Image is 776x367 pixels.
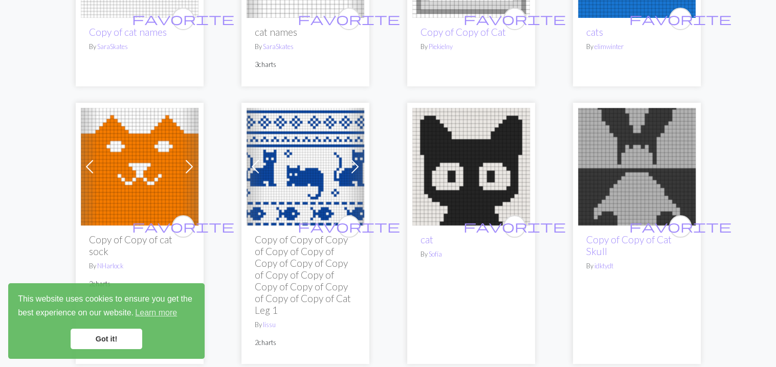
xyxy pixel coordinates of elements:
[263,42,294,51] a: SaraSkates
[669,215,692,238] button: favourite
[420,26,506,38] a: Copy of Copy of Cat
[463,9,566,29] i: favourite
[255,234,356,316] h2: Copy of Copy of Copy of Copy of Copy of Copy of Copy of Copy of Copy of Copy of Copy of Copy of C...
[420,42,522,52] p: By
[298,9,400,29] i: favourite
[629,9,731,29] i: favourite
[89,26,167,38] a: Copy of cat names
[503,215,526,238] button: favourite
[263,320,276,329] a: lissu
[247,160,364,170] a: cat
[255,42,356,52] p: By
[132,11,234,27] span: favorite
[412,160,530,170] a: cat
[594,262,613,270] a: idktydt
[255,26,356,38] h2: cat names
[172,8,194,30] button: favourite
[132,218,234,234] span: favorite
[81,160,198,170] a: cat sock
[338,8,360,30] button: favourite
[629,11,731,27] span: favorite
[429,42,453,51] a: Piekielny
[89,261,190,271] p: By
[578,160,696,170] a: Cat Skull
[578,108,696,225] img: Cat Skull
[429,250,442,258] a: Sofía
[255,320,356,330] p: By
[89,234,190,257] h2: Copy of Copy of cat sock
[586,234,672,257] a: Copy of Copy of Cat Skull
[255,60,356,70] p: 3 charts
[298,216,400,237] i: favourite
[420,234,433,245] a: cat
[586,42,688,52] p: By
[298,11,400,27] span: favorite
[594,42,624,51] a: elimwinter
[89,279,190,289] p: 2 charts
[503,8,526,30] button: favourite
[629,216,731,237] i: favourite
[255,338,356,348] p: 2 charts
[81,108,198,225] img: cat sock
[132,9,234,29] i: favourite
[586,26,603,38] a: cats
[338,215,360,238] button: favourite
[8,283,205,359] div: cookieconsent
[463,11,566,27] span: favorite
[586,261,688,271] p: By
[463,216,566,237] i: favourite
[420,249,522,259] p: By
[629,218,731,234] span: favorite
[669,8,692,30] button: favourite
[132,216,234,237] i: favourite
[298,218,400,234] span: favorite
[134,305,179,320] a: learn more about cookies
[89,42,190,52] p: By
[97,42,128,51] a: SaraSkates
[18,293,195,320] span: This website uses cookies to ensure you get the best experience on our website.
[412,108,530,225] img: cat
[172,215,194,238] button: favourite
[463,218,566,234] span: favorite
[247,108,364,225] img: cat
[97,262,123,270] a: NHarlock
[71,329,142,349] a: dismiss cookie message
